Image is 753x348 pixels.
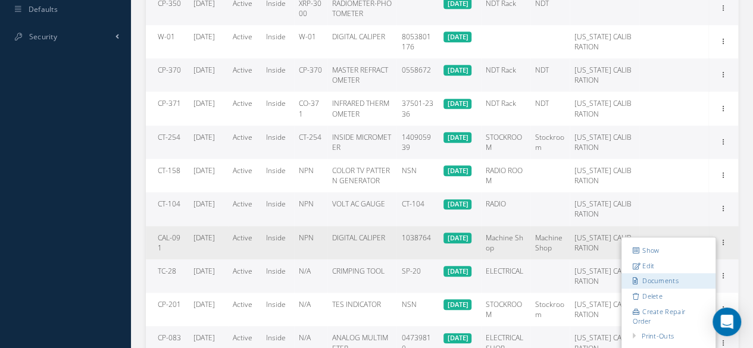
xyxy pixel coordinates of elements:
td: Stockroom [530,126,570,159]
td: [DATE] [189,58,228,92]
td: N/A [294,293,327,326]
td: STOCKROOM [481,293,531,326]
td: Active [228,259,261,293]
td: Active [228,92,261,125]
td: Inside [261,293,294,326]
td: Active [228,293,261,326]
td: [US_STATE] CALIBRATION [570,25,639,58]
td: Inside [261,259,294,293]
span: [DATE] [443,99,471,109]
td: [DATE] [189,192,228,225]
td: NDT Rack [481,92,531,125]
td: 37501-2336 [396,92,439,125]
span: [DATE] [443,333,471,344]
td: Active [228,192,261,225]
td: CT-104 [396,192,439,225]
td: NDT [530,58,570,92]
td: Machine Shop [530,226,570,259]
td: 1038764 [396,226,439,259]
span: [DATE] [443,266,471,277]
td: NSN [396,293,439,326]
td: NPN [294,226,327,259]
a: Edit [621,258,715,273]
td: CP-370 [146,58,189,92]
span: [DATE] [443,199,471,210]
td: [DATE] [189,126,228,159]
a: Print-Outs [642,331,674,340]
span: Defaults [29,4,58,14]
td: [US_STATE] CALIBRATION [570,192,639,225]
span: [DATE] [443,299,471,310]
td: [DATE] [189,293,228,326]
td: RADIO ROOM [481,159,531,192]
td: NDT Rack [481,58,531,92]
td: CP-201 [146,293,189,326]
a: Show [621,243,715,258]
td: ELECTRICAL [481,259,531,293]
td: CT-254 [294,126,327,159]
td: CO-371 [294,92,327,125]
div: COLOR TV PATTERN GENERATOR [332,165,392,186]
td: 8053801176 [396,25,439,58]
div: DIGITAL CALIPER [332,233,392,243]
span: [DATE] [443,132,471,143]
span: [DATE] [443,165,471,176]
td: [US_STATE] CALIBRATION [570,293,639,326]
td: Active [228,126,261,159]
td: Inside [261,25,294,58]
td: Stockroom [530,293,570,326]
td: [US_STATE] CALIBRATION [570,126,639,159]
td: [DATE] [189,92,228,125]
td: W-01 [146,25,189,58]
td: NPN [294,192,327,225]
td: Inside [261,58,294,92]
td: RADIO [481,192,531,225]
td: CP-371 [146,92,189,125]
td: [US_STATE] CALIBRATION [570,58,639,92]
td: Active [228,226,261,259]
span: [DATE] [443,32,471,42]
div: CRIMPING TOOL [332,266,392,276]
td: NSN [396,159,439,192]
span: [DATE] [443,65,471,76]
td: Inside [261,92,294,125]
td: CT-104 [146,192,189,225]
td: STOCKROOM [481,126,531,159]
td: TC-28 [146,259,189,293]
a: Create Repair Order [621,303,715,328]
td: N/A [294,259,327,293]
td: [US_STATE] CALIBRATION [570,92,639,125]
td: [US_STATE] CALIBRATION [570,159,639,192]
td: CT-254 [146,126,189,159]
td: Inside [261,226,294,259]
td: 0558672 [396,58,439,92]
td: [DATE] [189,25,228,58]
div: Open Intercom Messenger [713,308,741,336]
td: [DATE] [189,226,228,259]
td: CP-370 [294,58,327,92]
td: [DATE] [189,259,228,293]
span: Security [29,32,57,42]
div: VOLT AC GAUGE [332,199,392,209]
div: TES INDICATOR [332,299,392,309]
td: [DATE] [189,159,228,192]
div: INFRARED THERMOMETER [332,98,392,118]
td: W-01 [294,25,327,58]
div: DIGITAL CALIPER [332,32,392,42]
td: CT-158 [146,159,189,192]
td: Machine Shop [481,226,531,259]
td: SP-20 [396,259,439,293]
td: Inside [261,126,294,159]
td: Inside [261,192,294,225]
td: [US_STATE] CALIBRATION [570,259,639,293]
td: CAL-091 [146,226,189,259]
a: Delete [621,289,715,304]
td: Active [228,25,261,58]
div: MASTER REFRACTOMETER [332,65,392,85]
div: INSIDE MICROMETER [332,132,392,152]
td: [US_STATE] CALIBRATION [570,226,639,259]
td: Active [228,159,261,192]
td: NDT [530,92,570,125]
td: Inside [261,159,294,192]
a: Documents [621,273,715,289]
